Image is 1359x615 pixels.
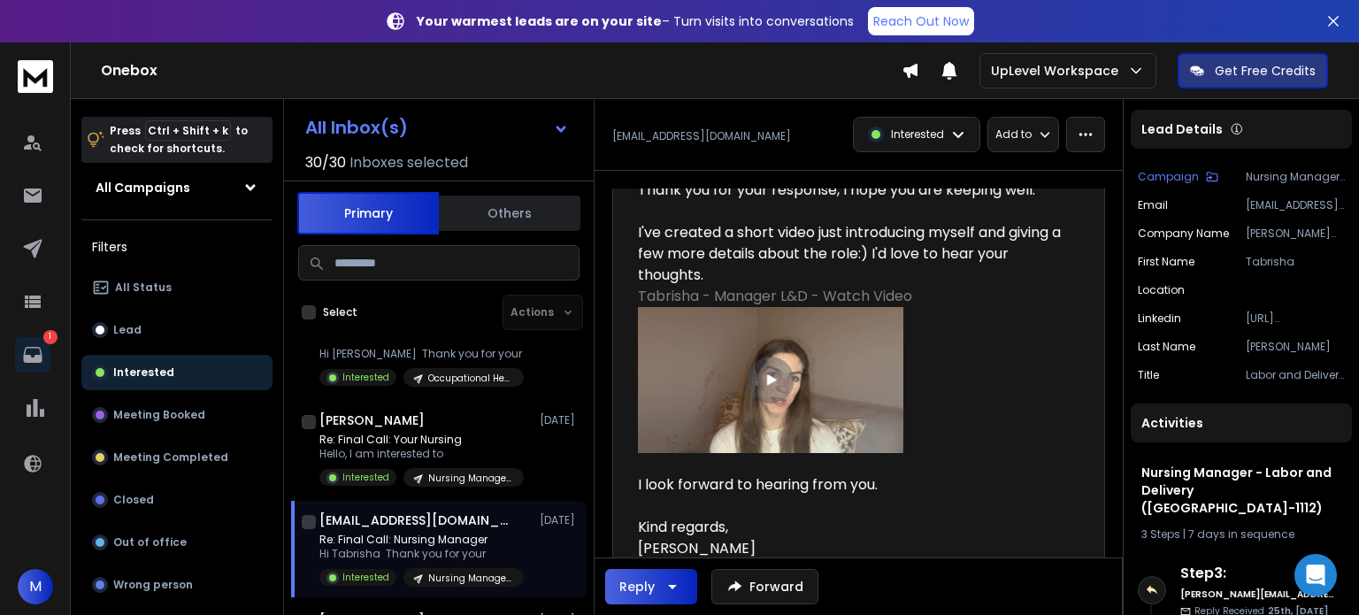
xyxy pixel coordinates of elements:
label: Select [323,305,357,319]
p: Interested [342,471,389,484]
button: Forward [711,569,818,604]
p: linkedin [1138,311,1181,326]
h3: Filters [81,234,273,259]
button: Reply [605,569,697,604]
button: Meeting Completed [81,440,273,475]
p: location [1138,283,1185,297]
div: Reply [619,578,655,596]
p: Occupational Health, Nurse Practitioner (MA-1115) [428,372,513,385]
p: [EMAIL_ADDRESS][DOMAIN_NAME] [612,129,791,143]
p: [PERSON_NAME] Permanente [1246,227,1345,241]
button: M [18,569,53,604]
h1: Nursing Manager - Labor and Delivery ([GEOGRAPHIC_DATA]-1112) [1141,464,1341,517]
p: Hi [PERSON_NAME] Thank you for your [319,347,532,361]
p: Last Name [1138,340,1195,354]
button: Campaign [1138,170,1218,184]
p: Re: Final Call: Nursing Manager [319,533,524,547]
p: Campaign [1138,170,1199,184]
p: Lead Details [1141,120,1223,138]
span: Ctrl + Shift + k [145,120,231,141]
h3: Inboxes selected [349,152,468,173]
strong: Your warmest leads are on your site [417,12,662,30]
p: First Name [1138,255,1194,269]
p: Meeting Booked [113,408,205,422]
p: Press to check for shortcuts. [110,122,248,158]
button: Wrong person [81,567,273,603]
p: Interested [342,571,389,584]
p: All Status [115,281,172,295]
button: Primary [297,192,439,234]
p: title [1138,368,1159,382]
button: All Campaigns [81,170,273,205]
p: Lead [113,323,142,337]
p: Company Name [1138,227,1229,241]
span: 7 days in sequence [1188,527,1294,542]
img: logo [18,60,53,93]
span: 30 / 30 [305,152,346,173]
a: Reach Out Now [868,7,974,35]
p: Hi Tabrisha Thank you for your [319,547,524,561]
h1: All Inbox(s) [305,119,408,136]
p: [EMAIL_ADDRESS][DOMAIN_NAME] [1246,198,1345,212]
a: Tabrisha - Manager L&D - Watch Video [638,286,1065,307]
p: Meeting Completed [113,450,228,465]
h6: Step 3 : [1180,563,1335,584]
div: I look forward to hearing from you. [638,474,1065,496]
div: Kind regards, [638,517,1065,538]
p: – Turn visits into conversations [417,12,854,30]
p: [URL][DOMAIN_NAME] [1246,311,1345,326]
p: 1 [43,330,58,344]
span: 3 Steps [1141,527,1180,542]
p: Out of office [113,535,187,550]
p: Tabrisha [1246,255,1345,269]
p: Email [1138,198,1168,212]
p: Wrong person [113,578,193,592]
p: [DATE] [540,513,580,527]
p: Labor and Delivery Nurse [1246,368,1345,382]
button: Meeting Booked [81,397,273,433]
p: UpLevel Workspace [991,62,1125,80]
p: Interested [891,127,944,142]
p: Reach Out Now [873,12,969,30]
div: Thank you for your response, I hope you are keeping well. [638,180,1065,201]
button: Lead [81,312,273,348]
h6: [PERSON_NAME][EMAIL_ADDRESS][DOMAIN_NAME] [1180,588,1335,601]
h1: All Campaigns [96,179,190,196]
h1: [PERSON_NAME] [319,411,425,429]
button: All Inbox(s) [291,110,583,145]
div: [PERSON_NAME] [638,538,1065,559]
p: Interested [342,371,389,384]
p: Get Free Credits [1215,62,1316,80]
p: Closed [113,493,154,507]
p: Nursing Manager - Labor and Delivery ([GEOGRAPHIC_DATA]-1112) [428,572,513,585]
p: Hello, I am interested to [319,447,524,461]
p: Nursing Manager - Labor and Delivery ([GEOGRAPHIC_DATA]-1112) [428,472,513,485]
p: [DATE] [540,413,580,427]
h1: Onebox [101,60,902,81]
button: Closed [81,482,273,518]
div: Activities [1131,404,1352,442]
p: Interested [113,365,174,380]
a: 1 [15,337,50,373]
div: I've created a short video just introducing myself and giving a few more details about the role:)... [638,222,1065,286]
div: Open Intercom Messenger [1294,554,1337,596]
p: [PERSON_NAME] [1246,340,1345,354]
p: Add to [995,127,1032,142]
button: Get Free Credits [1178,53,1328,88]
p: Re: Final Call: Your Nursing [319,433,524,447]
button: All Status [81,270,273,305]
button: Others [439,194,580,233]
h1: [EMAIL_ADDRESS][DOMAIN_NAME] [319,511,514,529]
div: | [1141,527,1341,542]
p: Nursing Manager - Labor and Delivery ([GEOGRAPHIC_DATA]-1112) [1246,170,1345,184]
button: Out of office [81,525,273,560]
button: Interested [81,355,273,390]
